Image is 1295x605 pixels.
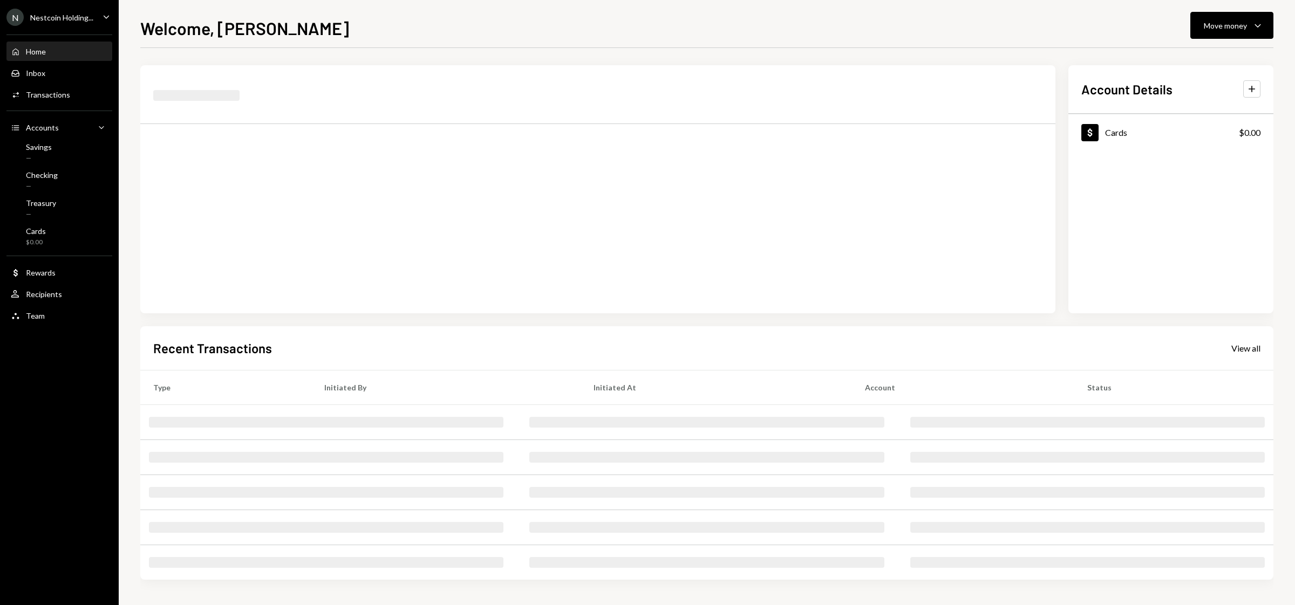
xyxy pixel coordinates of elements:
div: Move money [1204,20,1247,31]
div: Treasury [26,198,56,208]
div: Cards [26,226,46,236]
div: — [26,210,56,219]
div: Cards [1105,127,1127,137]
div: Accounts [26,123,59,132]
a: Accounts [6,118,112,137]
div: Recipients [26,290,62,299]
h2: Account Details [1081,80,1173,98]
th: Status [1074,370,1273,404]
a: Rewards [6,263,112,282]
a: Recipients [6,284,112,304]
a: Inbox [6,63,112,82]
h1: Welcome, [PERSON_NAME] [140,17,349,39]
div: Savings [26,142,52,152]
div: Checking [26,170,58,180]
div: $0.00 [26,238,46,247]
th: Account [852,370,1074,404]
div: — [26,182,58,191]
a: Treasury— [6,195,112,221]
a: Checking— [6,167,112,193]
th: Type [140,370,311,404]
th: Initiated At [581,370,852,404]
div: — [26,154,52,163]
button: Move money [1190,12,1273,39]
div: Inbox [26,68,45,78]
div: Nestcoin Holding... [30,13,93,22]
a: Cards$0.00 [6,223,112,249]
h2: Recent Transactions [153,339,272,357]
a: Savings— [6,139,112,165]
a: Home [6,42,112,61]
div: $0.00 [1239,126,1260,139]
a: Transactions [6,85,112,104]
div: Home [26,47,46,56]
th: Initiated By [311,370,581,404]
div: View all [1231,343,1260,354]
a: Team [6,306,112,325]
div: Rewards [26,268,56,277]
div: N [6,9,24,26]
div: Team [26,311,45,320]
div: Transactions [26,90,70,99]
a: View all [1231,342,1260,354]
a: Cards$0.00 [1068,114,1273,150]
